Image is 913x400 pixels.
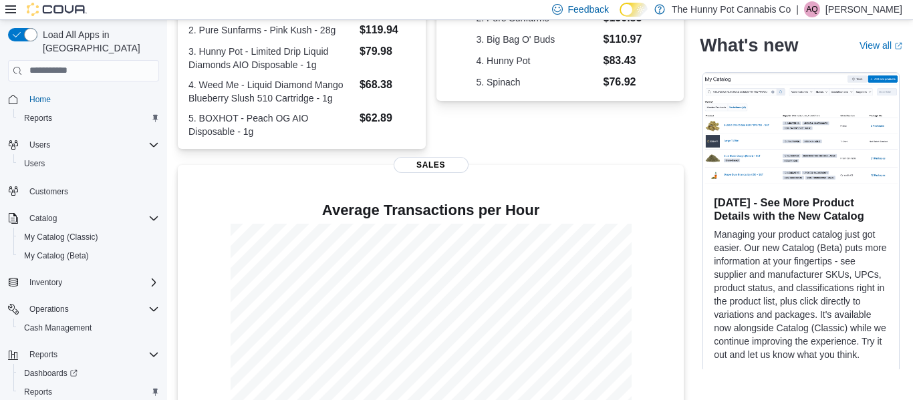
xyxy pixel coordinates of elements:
[13,246,164,265] button: My Catalog (Beta)
[3,181,164,200] button: Customers
[29,94,51,105] span: Home
[24,158,45,169] span: Users
[13,154,164,173] button: Users
[360,110,415,126] dd: $62.89
[37,28,159,55] span: Load All Apps in [GEOGRAPHIC_DATA]
[24,232,98,242] span: My Catalog (Classic)
[19,229,159,245] span: My Catalog (Classic)
[29,140,50,150] span: Users
[13,228,164,246] button: My Catalog (Classic)
[476,33,598,46] dt: 3. Big Bag O' Buds
[19,110,159,126] span: Reports
[894,42,902,50] svg: External link
[360,77,415,93] dd: $68.38
[806,1,817,17] span: AQ
[24,274,159,290] span: Inventory
[604,74,644,90] dd: $76.92
[13,319,164,337] button: Cash Management
[394,157,469,173] span: Sales
[360,22,415,38] dd: $119.94
[24,210,62,226] button: Catalog
[188,112,354,138] dt: 5. BOXHOT - Peach OG AIO Disposable - 1g
[19,110,57,126] a: Reports
[13,109,164,128] button: Reports
[29,304,69,315] span: Operations
[19,248,159,264] span: My Catalog (Beta)
[24,184,74,200] a: Customers
[24,387,52,397] span: Reports
[19,229,104,245] a: My Catalog (Classic)
[604,53,644,69] dd: $83.43
[604,31,644,47] dd: $110.97
[19,320,159,336] span: Cash Management
[19,156,50,172] a: Users
[714,228,888,361] p: Managing your product catalog just got easier. Our new Catalog (Beta) puts more information at yo...
[3,136,164,154] button: Users
[19,384,159,400] span: Reports
[19,320,97,336] a: Cash Management
[860,40,902,51] a: View allExternal link
[24,347,63,363] button: Reports
[24,301,74,317] button: Operations
[29,349,57,360] span: Reports
[24,137,55,153] button: Users
[27,3,87,16] img: Cova
[24,182,159,199] span: Customers
[19,384,57,400] a: Reports
[24,301,159,317] span: Operations
[568,3,609,16] span: Feedback
[188,202,673,218] h4: Average Transactions per Hour
[13,364,164,383] a: Dashboards
[24,91,56,108] a: Home
[19,248,94,264] a: My Catalog (Beta)
[24,210,159,226] span: Catalog
[24,91,159,108] span: Home
[714,196,888,222] h3: [DATE] - See More Product Details with the New Catalog
[19,156,159,172] span: Users
[796,1,799,17] p: |
[24,250,89,261] span: My Catalog (Beta)
[476,75,598,89] dt: 5. Spinach
[3,300,164,319] button: Operations
[19,365,83,381] a: Dashboards
[700,35,798,56] h2: What's new
[24,113,52,124] span: Reports
[188,45,354,71] dt: 3. Hunny Pot - Limited Drip Liquid Diamonds AIO Disposable - 1g
[3,89,164,109] button: Home
[188,23,354,37] dt: 2. Pure Sunfarms - Pink Kush - 28g
[476,54,598,67] dt: 4. Hunny Pot
[24,368,78,379] span: Dashboards
[3,345,164,364] button: Reports
[825,1,902,17] p: [PERSON_NAME]
[188,78,354,105] dt: 4. Weed Me - Liquid Diamond Mango Blueberry Slush 510 Cartridge - 1g
[672,1,791,17] p: The Hunny Pot Cannabis Co
[24,137,159,153] span: Users
[29,213,57,224] span: Catalog
[19,365,159,381] span: Dashboards
[29,186,68,197] span: Customers
[360,43,415,59] dd: $79.98
[620,3,648,17] input: Dark Mode
[3,273,164,292] button: Inventory
[3,209,164,228] button: Catalog
[29,277,62,288] span: Inventory
[804,1,820,17] div: Aleha Qureshi
[24,347,159,363] span: Reports
[24,323,92,333] span: Cash Management
[24,274,68,290] button: Inventory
